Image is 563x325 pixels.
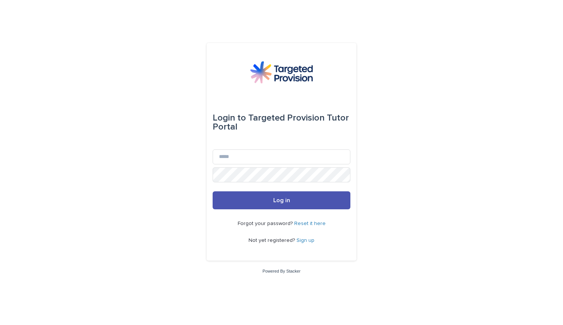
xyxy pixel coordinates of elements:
a: Reset it here [294,221,326,226]
span: Login to [213,113,246,122]
button: Log in [213,191,350,209]
span: Log in [273,197,290,203]
span: Forgot your password? [238,221,294,226]
img: M5nRWzHhSzIhMunXDL62 [250,61,313,83]
a: Powered By Stacker [262,269,300,273]
span: Not yet registered? [249,238,296,243]
div: Targeted Provision Tutor Portal [213,107,350,137]
a: Sign up [296,238,314,243]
